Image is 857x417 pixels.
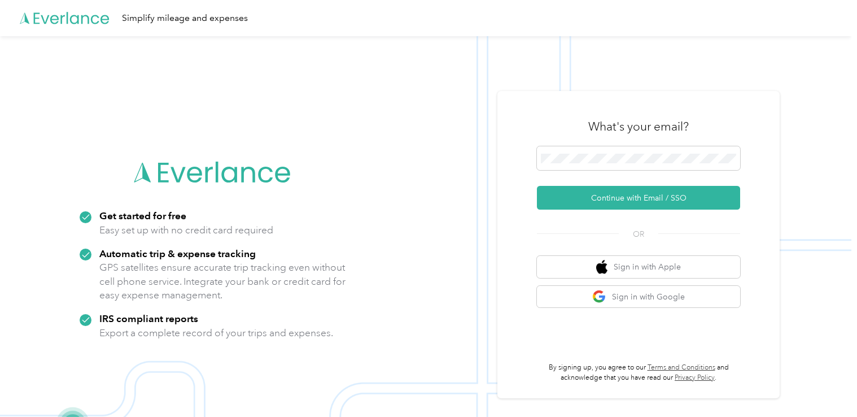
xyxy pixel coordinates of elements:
span: OR [619,228,658,240]
strong: Get started for free [99,210,186,221]
h3: What's your email? [588,119,689,134]
img: apple logo [596,260,607,274]
p: Easy set up with no credit card required [99,223,273,237]
p: Export a complete record of your trips and expenses. [99,326,333,340]
button: google logoSign in with Google [537,286,740,308]
p: GPS satellites ensure accurate trip tracking even without cell phone service. Integrate your bank... [99,260,346,302]
div: Simplify mileage and expenses [122,11,248,25]
button: Continue with Email / SSO [537,186,740,210]
strong: Automatic trip & expense tracking [99,247,256,259]
strong: IRS compliant reports [99,312,198,324]
button: apple logoSign in with Apple [537,256,740,278]
img: google logo [592,290,606,304]
a: Terms and Conditions [648,363,715,372]
a: Privacy Policy [675,373,715,382]
p: By signing up, you agree to our and acknowledge that you have read our . [537,363,740,383]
